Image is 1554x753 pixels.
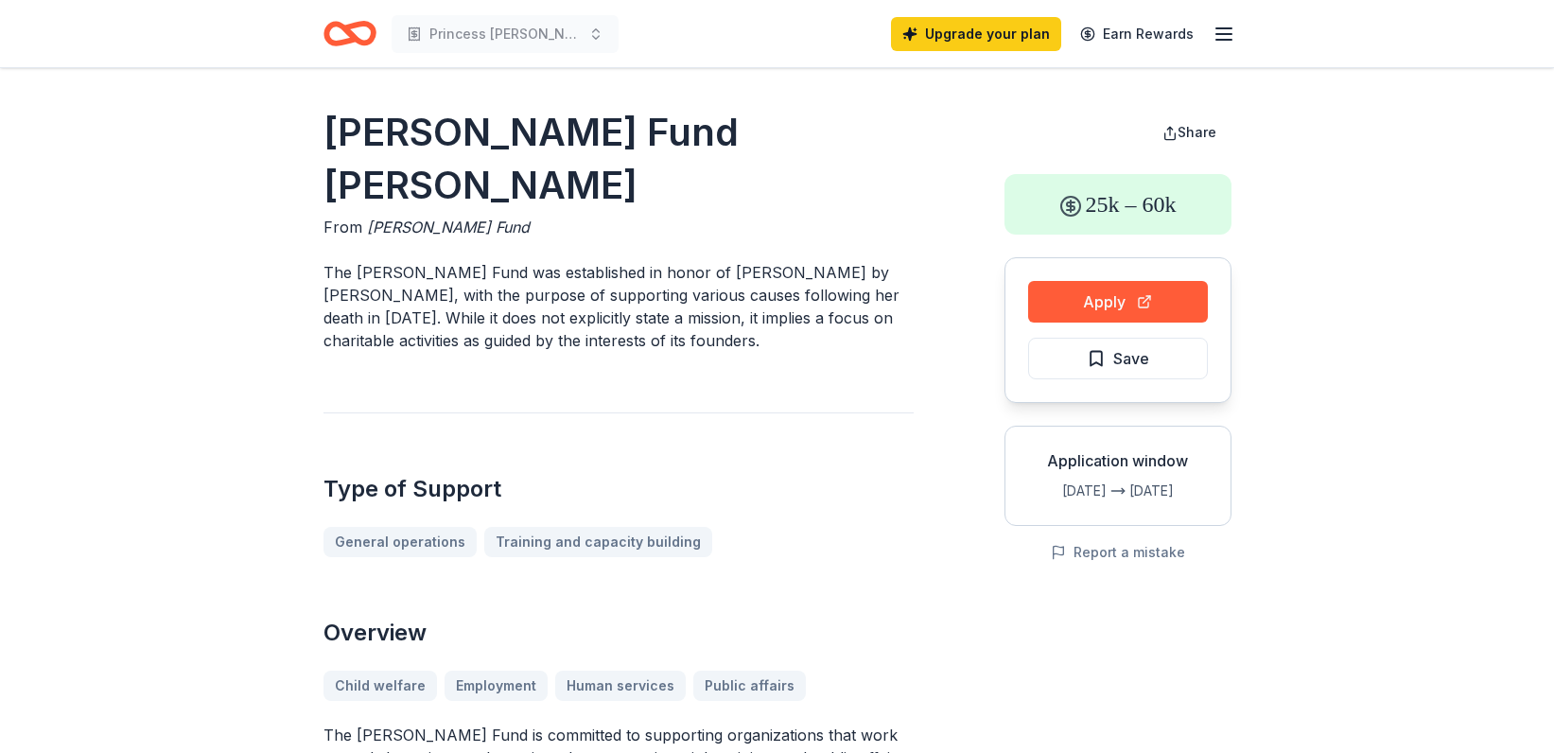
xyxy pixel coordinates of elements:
button: Report a mistake [1051,541,1185,564]
button: Princess [PERSON_NAME] Scholarship and Activities Fund [392,15,619,53]
a: Home [323,11,376,56]
a: Upgrade your plan [891,17,1061,51]
span: Share [1178,124,1216,140]
div: 25k – 60k [1004,174,1231,235]
span: Save [1113,346,1149,371]
a: Earn Rewards [1069,17,1205,51]
h1: [PERSON_NAME] Fund [PERSON_NAME] [323,106,914,212]
button: Save [1028,338,1208,379]
h2: Overview [323,618,914,648]
div: Application window [1021,449,1215,472]
div: From [323,216,914,238]
a: General operations [323,527,477,557]
h2: Type of Support [323,474,914,504]
button: Share [1147,114,1231,151]
div: [DATE] [1129,480,1215,502]
div: [DATE] [1021,480,1107,502]
a: Training and capacity building [484,527,712,557]
span: Princess [PERSON_NAME] Scholarship and Activities Fund [429,23,581,45]
button: Apply [1028,281,1208,323]
span: [PERSON_NAME] Fund [367,218,530,236]
p: The [PERSON_NAME] Fund was established in honor of [PERSON_NAME] by [PERSON_NAME], with the purpo... [323,261,914,352]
